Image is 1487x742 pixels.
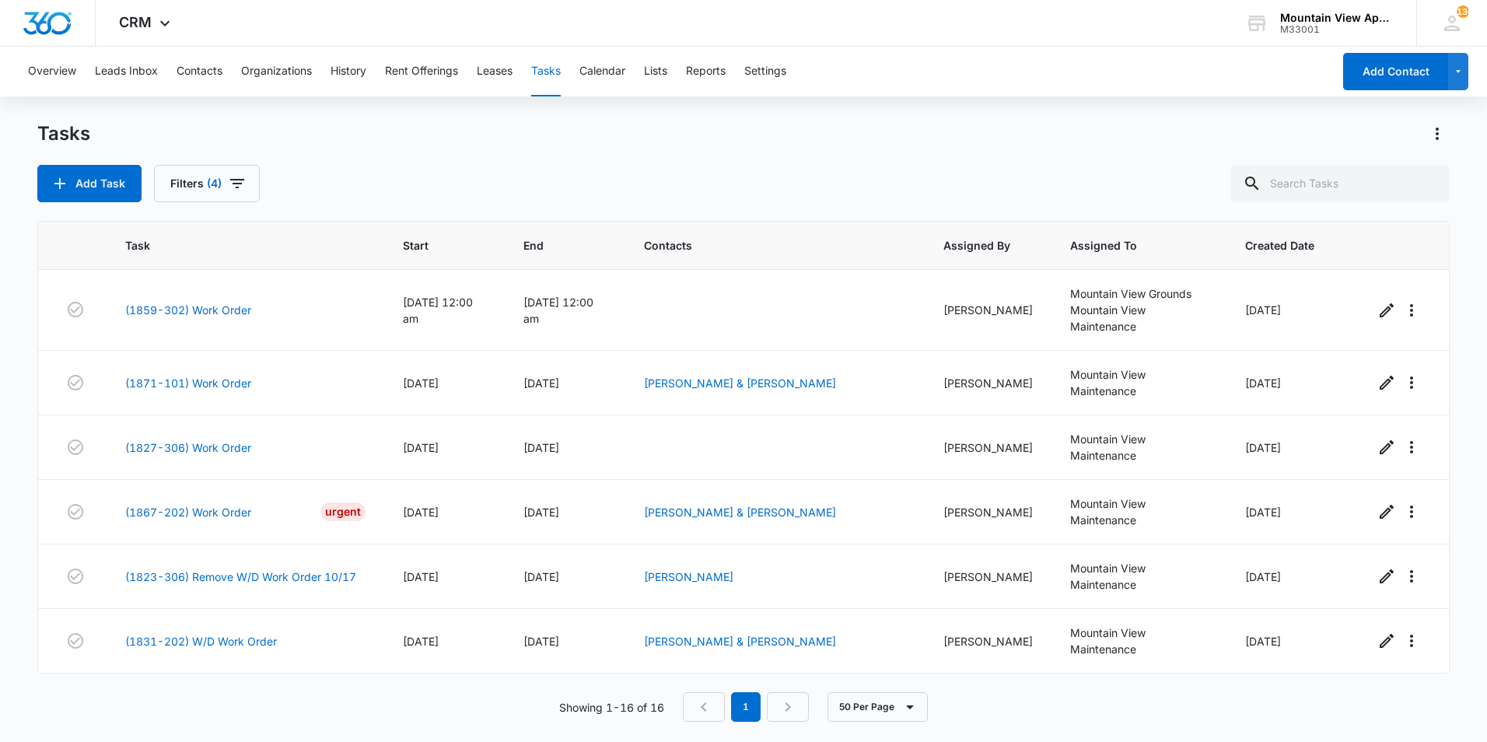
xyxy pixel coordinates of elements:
[1280,24,1394,35] div: account id
[154,165,260,202] button: Filters(4)
[477,47,513,96] button: Leases
[559,699,664,716] p: Showing 1-16 of 16
[523,570,559,583] span: [DATE]
[1245,237,1314,254] span: Created Date
[177,47,222,96] button: Contacts
[1070,285,1208,302] div: Mountain View Grounds
[1245,441,1281,454] span: [DATE]
[37,165,142,202] button: Add Task
[403,506,439,519] span: [DATE]
[403,376,439,390] span: [DATE]
[1245,570,1281,583] span: [DATE]
[1245,376,1281,390] span: [DATE]
[1245,635,1281,648] span: [DATE]
[943,302,1033,318] div: [PERSON_NAME]
[403,237,464,254] span: Start
[37,122,90,145] h1: Tasks
[320,502,366,521] div: Urgent
[644,376,836,390] a: [PERSON_NAME] & [PERSON_NAME]
[1070,302,1208,334] div: Mountain View Maintenance
[1070,625,1208,657] div: Mountain View Maintenance
[523,237,583,254] span: End
[1070,431,1208,464] div: Mountain View Maintenance
[207,178,222,189] span: (4)
[1070,366,1208,399] div: Mountain View Maintenance
[579,47,625,96] button: Calendar
[403,635,439,648] span: [DATE]
[1245,506,1281,519] span: [DATE]
[731,692,761,722] em: 1
[1245,303,1281,317] span: [DATE]
[683,692,809,722] nav: Pagination
[686,47,726,96] button: Reports
[125,439,251,456] a: (1827-306) Work Order
[644,506,836,519] a: [PERSON_NAME] & [PERSON_NAME]
[943,633,1033,649] div: [PERSON_NAME]
[1280,12,1394,24] div: account name
[403,441,439,454] span: [DATE]
[644,47,667,96] button: Lists
[1070,237,1185,254] span: Assigned To
[827,692,928,722] button: 50 Per Page
[1425,121,1450,146] button: Actions
[241,47,312,96] button: Organizations
[943,569,1033,585] div: [PERSON_NAME]
[523,506,559,519] span: [DATE]
[1070,495,1208,528] div: Mountain View Maintenance
[28,47,76,96] button: Overview
[644,570,733,583] a: [PERSON_NAME]
[119,14,152,30] span: CRM
[523,376,559,390] span: [DATE]
[95,47,158,96] button: Leads Inbox
[523,296,593,325] span: [DATE] 12:00 am
[644,635,836,648] a: [PERSON_NAME] & [PERSON_NAME]
[125,633,277,649] a: (1831-202) W/D Work Order
[125,569,356,585] a: (1823-306) Remove W/D Work Order 10/17
[403,296,473,325] span: [DATE] 12:00 am
[1230,165,1450,202] input: Search Tasks
[331,47,366,96] button: History
[125,237,343,254] span: Task
[385,47,458,96] button: Rent Offerings
[125,375,251,391] a: (1871-101) Work Order
[1343,53,1448,90] button: Add Contact
[523,441,559,454] span: [DATE]
[943,439,1033,456] div: [PERSON_NAME]
[523,635,559,648] span: [DATE]
[1070,560,1208,593] div: Mountain View Maintenance
[531,47,561,96] button: Tasks
[744,47,786,96] button: Settings
[1457,5,1469,18] span: 136
[644,237,884,254] span: Contacts
[1457,5,1469,18] div: notifications count
[403,570,439,583] span: [DATE]
[943,504,1033,520] div: [PERSON_NAME]
[943,237,1010,254] span: Assigned By
[125,504,251,520] a: (1867-202) Work Order
[125,302,251,318] a: (1859-302) Work Order
[943,375,1033,391] div: [PERSON_NAME]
